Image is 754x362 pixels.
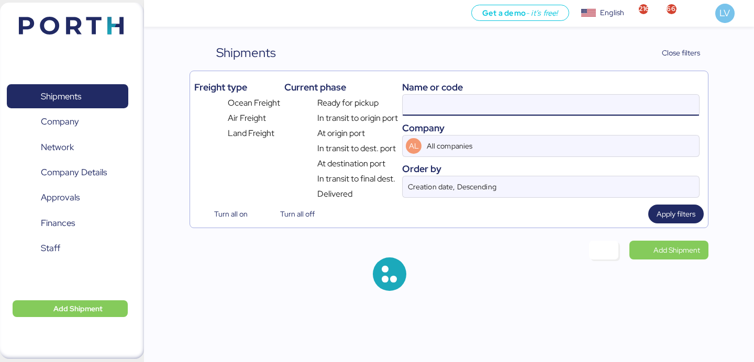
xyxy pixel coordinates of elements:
[317,188,352,200] span: Delivered
[41,216,75,231] span: Finances
[7,236,128,261] a: Staff
[317,97,379,109] span: Ready for pickup
[7,211,128,235] a: Finances
[629,241,708,259] a: Add Shipment
[7,135,128,159] a: Network
[7,161,128,185] a: Company Details
[194,205,256,223] button: Turn all on
[600,7,624,18] div: English
[662,47,700,59] span: Close filters
[719,6,730,20] span: LV
[409,140,419,152] span: AL
[7,186,128,210] a: Approvals
[317,112,398,125] span: In transit to origin port
[657,208,695,220] span: Apply filters
[425,135,669,156] input: AL
[402,121,700,135] div: Company
[228,97,280,109] span: Ocean Freight
[214,208,248,220] span: Turn all on
[41,165,107,180] span: Company Details
[402,80,700,94] div: Name or code
[41,140,74,155] span: Network
[317,127,365,140] span: At origin port
[280,208,315,220] span: Turn all off
[317,173,395,185] span: In transit to final dest.
[653,244,700,256] span: Add Shipment
[7,84,128,108] a: Shipments
[41,114,79,129] span: Company
[41,241,60,256] span: Staff
[317,157,385,170] span: At destination port
[228,127,274,140] span: Land Freight
[41,89,81,104] span: Shipments
[648,205,704,223] button: Apply filters
[216,43,276,62] div: Shipments
[194,80,280,94] div: Freight type
[7,110,128,134] a: Company
[13,300,128,317] button: Add Shipment
[317,142,396,155] span: In transit to dest. port
[640,43,708,62] button: Close filters
[150,5,168,22] button: Menu
[284,80,398,94] div: Current phase
[402,162,700,176] div: Order by
[41,190,80,205] span: Approvals
[260,205,323,223] button: Turn all off
[53,302,103,315] span: Add Shipment
[228,112,266,125] span: Air Freight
